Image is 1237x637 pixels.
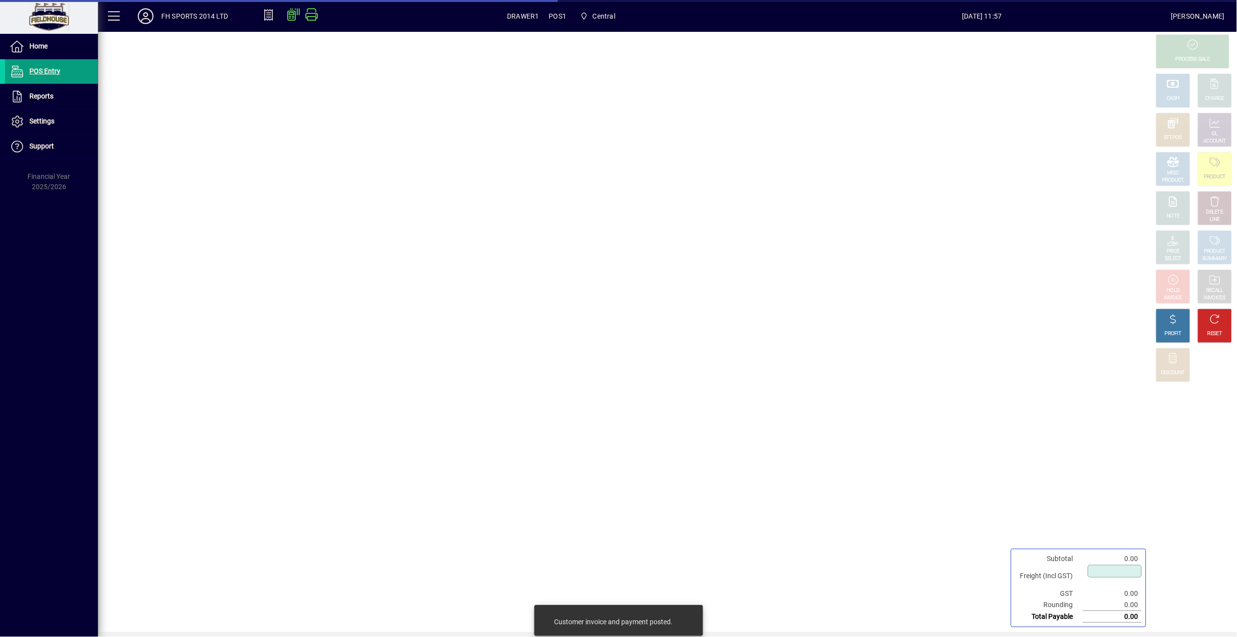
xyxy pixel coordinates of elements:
div: SUMMARY [1203,255,1227,263]
td: Rounding [1015,599,1083,611]
span: [DATE] 11:57 [793,8,1171,24]
div: LINE [1210,216,1220,223]
span: DRAWER1 [507,8,539,24]
td: GST [1015,588,1083,599]
div: PRODUCT [1204,248,1226,255]
div: PROFIT [1165,330,1182,338]
a: Home [5,34,98,59]
div: CHARGE [1206,95,1225,102]
div: GL [1212,130,1218,138]
td: Total Payable [1015,611,1083,623]
div: PROCESS SALE [1176,56,1210,63]
a: Settings [5,109,98,134]
td: 0.00 [1083,599,1142,611]
div: DISCOUNT [1161,369,1185,377]
div: ACCOUNT [1204,138,1226,145]
a: Support [5,134,98,159]
div: HOLD [1167,287,1180,294]
div: RECALL [1207,287,1224,294]
div: SELECT [1165,255,1182,263]
td: 0.00 [1083,611,1142,623]
div: PRODUCT [1204,173,1226,181]
div: EFTPOS [1164,134,1183,142]
span: Home [29,42,48,50]
div: RESET [1208,330,1222,338]
td: 0.00 [1083,553,1142,564]
span: Support [29,142,54,150]
div: CASH [1167,95,1180,102]
div: FH SPORTS 2014 LTD [161,8,228,24]
div: [PERSON_NAME] [1171,8,1225,24]
div: PRODUCT [1162,177,1184,184]
td: Subtotal [1015,553,1083,564]
div: INVOICES [1204,294,1225,302]
div: MISC [1167,170,1179,177]
a: Reports [5,84,98,109]
span: POS Entry [29,67,60,75]
td: Freight (Incl GST) [1015,564,1083,588]
div: INVOICE [1164,294,1182,302]
span: Central [593,8,615,24]
button: Profile [130,7,161,25]
div: DELETE [1207,209,1223,216]
td: 0.00 [1083,588,1142,599]
span: Central [576,7,619,25]
span: Settings [29,117,54,125]
span: POS1 [549,8,567,24]
div: Customer invoice and payment posted. [555,617,673,627]
div: NOTE [1167,213,1180,220]
div: PRICE [1167,248,1180,255]
span: Reports [29,92,53,100]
